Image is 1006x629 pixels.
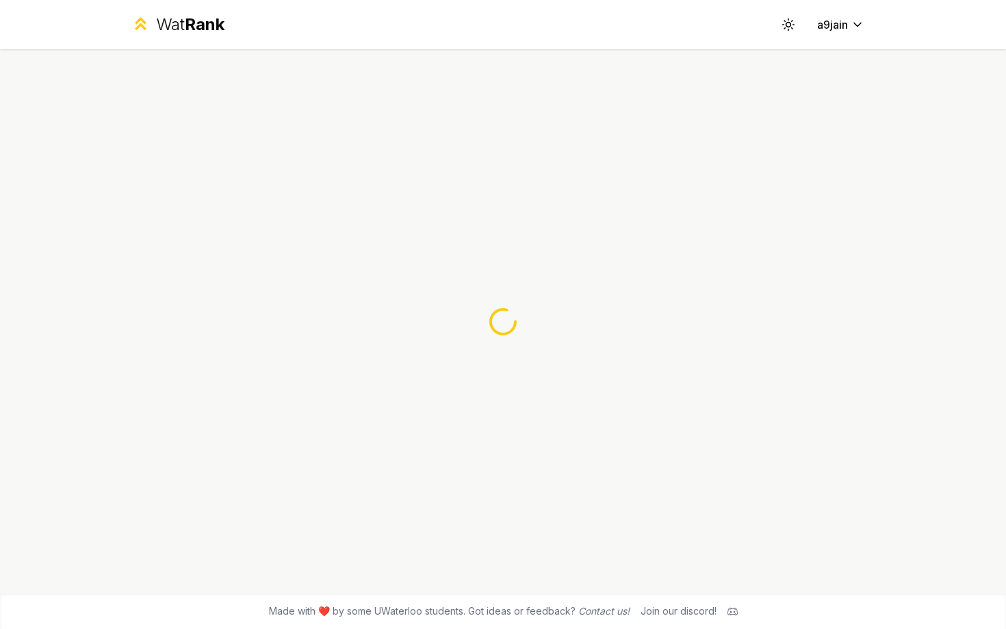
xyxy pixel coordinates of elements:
span: a9jain [817,16,848,33]
a: Contact us! [578,605,630,617]
a: WatRank [131,14,224,36]
div: Wat [156,14,224,36]
div: Join our discord! [641,604,717,618]
span: Made with ❤️ by some UWaterloo students. Got ideas or feedback? [269,604,630,618]
span: Rank [185,14,224,34]
button: a9jain [806,12,875,37]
